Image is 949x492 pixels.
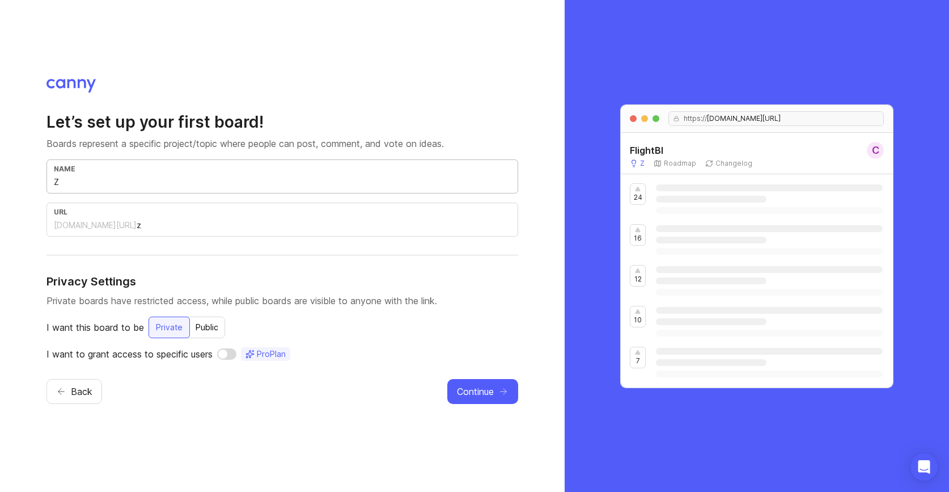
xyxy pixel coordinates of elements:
div: [DOMAIN_NAME][URL] [54,220,137,231]
button: Private [149,317,190,338]
p: Boards represent a specific project/topic where people can post, comment, and vote on ideas. [46,137,518,150]
div: c [867,142,884,159]
p: Z [640,159,645,168]
button: Back [46,379,102,404]
span: Back [71,385,92,398]
div: Open Intercom Messenger [910,453,938,481]
img: Canny logo [46,79,96,92]
input: e.g. Feature Requests [54,176,511,188]
p: I want this board to be [46,321,144,334]
p: Roadmap [664,159,696,168]
p: 12 [634,275,642,284]
button: Public [189,317,225,338]
span: https:// [679,114,707,123]
p: 24 [634,193,642,202]
div: Public [189,317,225,338]
p: Private boards have restricted access, while public boards are visible to anyone with the link. [46,294,518,308]
p: 7 [636,356,640,365]
p: Changelog [715,159,752,168]
p: 16 [634,234,642,243]
div: name [54,165,511,173]
div: url [54,208,511,216]
h2: Let’s set up your first board! [46,112,518,132]
h4: Privacy Settings [46,274,518,289]
h5: FlightBI [630,144,663,157]
button: Continue [447,379,518,404]
span: [DOMAIN_NAME][URL] [707,114,781,123]
span: Pro Plan [257,348,286,360]
p: 10 [634,316,642,325]
p: I want to grant access to specific users [46,347,213,361]
span: Continue [457,385,494,398]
